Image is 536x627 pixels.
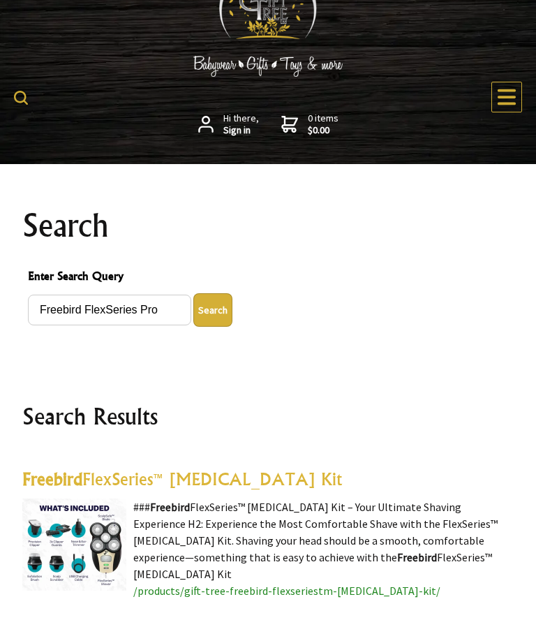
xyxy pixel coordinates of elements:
h2: Search Results [22,399,514,433]
highlight: Freebird [150,500,190,514]
strong: $0.00 [308,124,338,137]
img: Babywear - Gifts - Toys & more [163,56,373,77]
button: Enter Search Query [193,293,232,327]
highlight: Freebird [22,469,82,489]
img: Freebird FlexSeries™ Head Shaving Kit [22,499,126,591]
a: 0 items$0.00 [281,112,338,137]
a: /products/gift-tree-freebird-flexseriestm-[MEDICAL_DATA]-kit/ [133,584,440,598]
img: product search [14,91,28,105]
highlight: Freebird [397,550,437,564]
span: Hi there, [223,112,259,137]
a: Hi there,Sign in [198,112,259,137]
input: Enter Search Query [28,295,191,325]
span: 0 items [308,112,338,137]
h1: Search [22,209,514,242]
a: FreebirdFlexSeries™ [MEDICAL_DATA] Kit [22,469,342,489]
strong: Sign in [223,124,259,137]
span: Enter Search Query [28,267,508,288]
